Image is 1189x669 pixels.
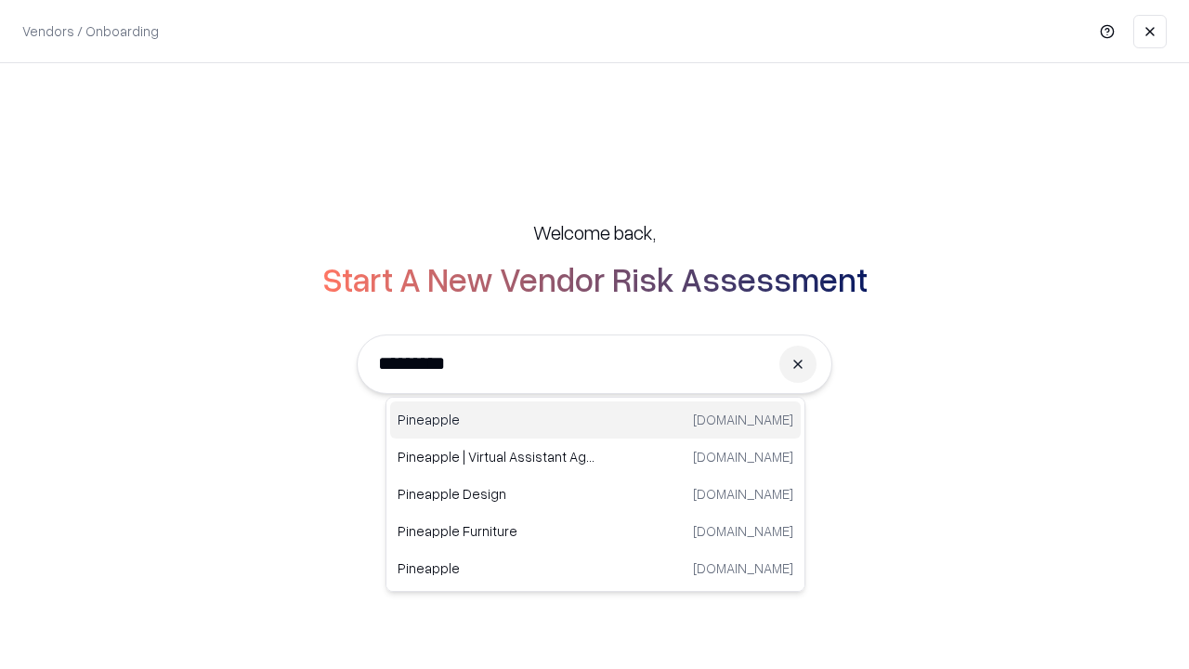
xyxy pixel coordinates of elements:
[693,447,793,466] p: [DOMAIN_NAME]
[693,410,793,429] p: [DOMAIN_NAME]
[398,558,595,578] p: Pineapple
[398,484,595,504] p: Pineapple Design
[398,410,595,429] p: Pineapple
[398,521,595,541] p: Pineapple Furniture
[322,260,868,297] h2: Start A New Vendor Risk Assessment
[398,447,595,466] p: Pineapple | Virtual Assistant Agency
[385,397,805,592] div: Suggestions
[693,558,793,578] p: [DOMAIN_NAME]
[693,521,793,541] p: [DOMAIN_NAME]
[22,21,159,41] p: Vendors / Onboarding
[533,219,656,245] h5: Welcome back,
[693,484,793,504] p: [DOMAIN_NAME]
